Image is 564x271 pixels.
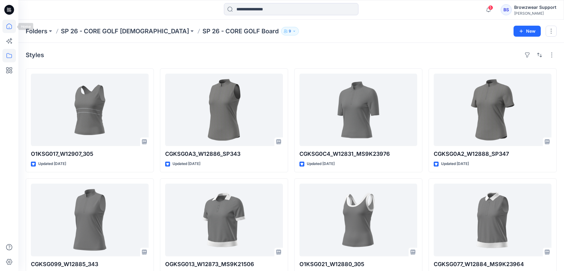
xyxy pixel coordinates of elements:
[434,74,551,146] a: CGKSG0A2_W12888_SP347
[307,161,335,167] p: Updated [DATE]
[289,28,291,35] p: 9
[26,51,44,59] h4: Styles
[514,4,556,11] div: Browzwear Support
[61,27,189,35] a: SP 26 - CORE GOLF [DEMOGRAPHIC_DATA]
[26,27,47,35] a: Folders
[514,11,556,16] div: [PERSON_NAME]
[31,184,149,256] a: CGKSG099_W12885_343
[488,5,493,10] span: 5
[31,150,149,158] p: O1KSG017_W12907_305
[434,184,551,256] a: CGKSG077_W12884_MS9K23964
[173,161,200,167] p: Updated [DATE]
[434,150,551,158] p: CGKSG0A2_W12888_SP347
[441,161,469,167] p: Updated [DATE]
[165,260,283,269] p: OGKSG013_W12873_MS9K21506
[165,150,283,158] p: CGKSG0A3_W12886_SP343
[299,150,417,158] p: CGKSG0C4_W12831_MS9K23976
[434,260,551,269] p: CGKSG077_W12884_MS9K23964
[31,74,149,146] a: O1KSG017_W12907_305
[299,260,417,269] p: O1KSG021_W12880_305
[38,161,66,167] p: Updated [DATE]
[165,74,283,146] a: CGKSG0A3_W12886_SP343
[501,4,512,15] div: BS
[514,26,541,37] button: New
[299,74,417,146] a: CGKSG0C4_W12831_MS9K23976
[202,27,279,35] p: SP 26 - CORE GOLF Board
[281,27,299,35] button: 9
[165,184,283,256] a: OGKSG013_W12873_MS9K21506
[31,260,149,269] p: CGKSG099_W12885_343
[299,184,417,256] a: O1KSG021_W12880_305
